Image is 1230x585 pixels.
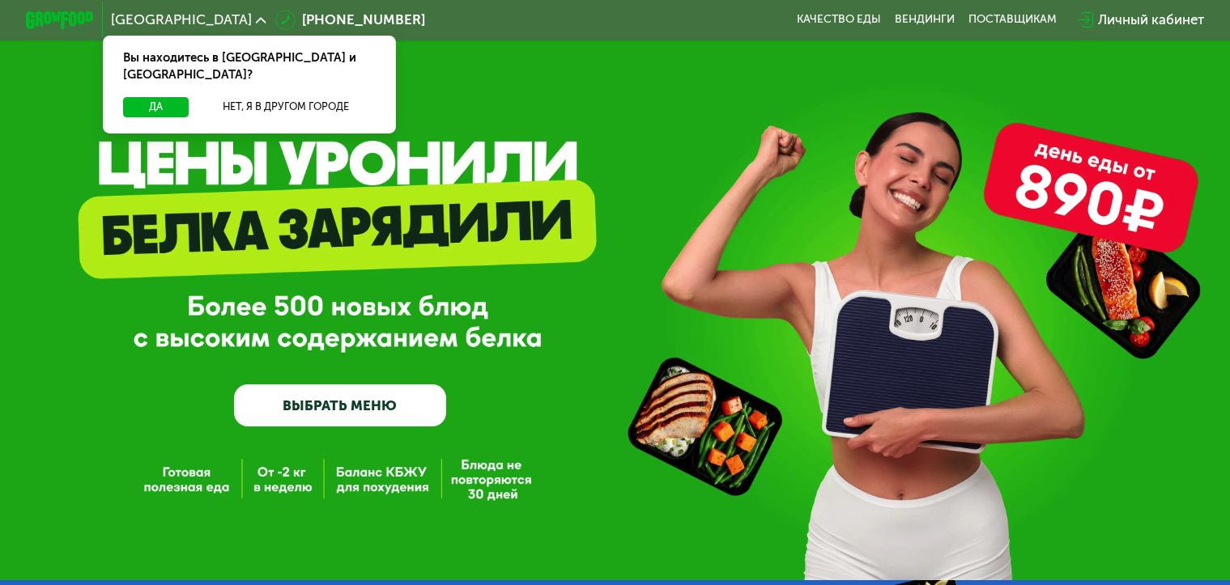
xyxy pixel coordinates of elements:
[1098,10,1204,30] div: Личный кабинет
[275,10,426,30] a: [PHONE_NUMBER]
[797,13,881,27] a: Качество еды
[234,384,447,427] a: ВЫБРАТЬ МЕНЮ
[196,97,376,117] button: Нет, я в другом городе
[103,36,397,97] div: Вы находитесь в [GEOGRAPHIC_DATA] и [GEOGRAPHIC_DATA]?
[111,13,252,27] span: [GEOGRAPHIC_DATA]
[895,13,955,27] a: Вендинги
[123,97,189,117] button: Да
[968,13,1057,27] div: поставщикам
